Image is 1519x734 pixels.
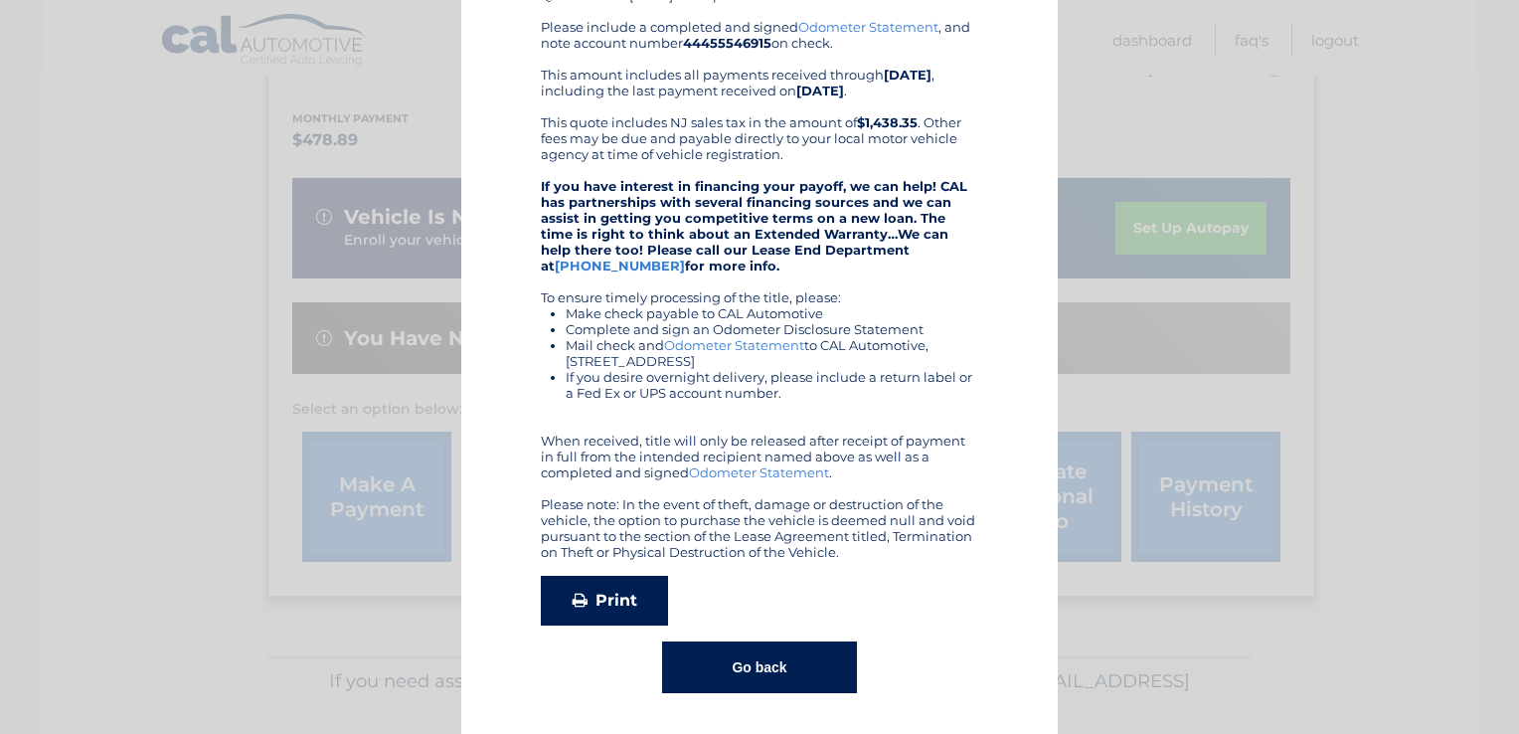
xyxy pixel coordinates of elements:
a: Odometer Statement [664,337,804,353]
li: If you desire overnight delivery, please include a return label or a Fed Ex or UPS account number. [566,369,978,401]
b: 44455546915 [683,35,771,51]
b: $1,438.35 [857,114,918,130]
li: Complete and sign an Odometer Disclosure Statement [566,321,978,337]
a: [PHONE_NUMBER] [555,258,685,274]
a: Print [541,576,668,626]
strong: If you have interest in financing your payoff, we can help! CAL has partnerships with several fin... [541,178,967,274]
b: [DATE] [884,67,931,83]
li: Make check payable to CAL Automotive [566,305,978,321]
a: Odometer Statement [689,464,829,480]
button: Go back [662,642,856,693]
b: [DATE] [796,83,844,98]
div: Please include a completed and signed , and note account number on check. This amount includes al... [541,19,978,560]
li: Mail check and to CAL Automotive, [STREET_ADDRESS] [566,337,978,369]
a: Odometer Statement [798,19,938,35]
